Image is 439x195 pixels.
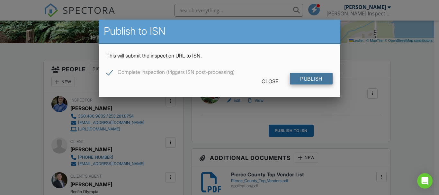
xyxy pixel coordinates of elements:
[417,173,433,189] div: Open Intercom Messenger
[290,73,333,84] input: Publish
[251,75,289,87] div: Close
[106,69,235,77] label: Complete inspection (triggers ISN post-processing)
[106,52,332,59] p: This will submit the inspection URL to ISN.
[104,25,335,38] h2: Publish to ISN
